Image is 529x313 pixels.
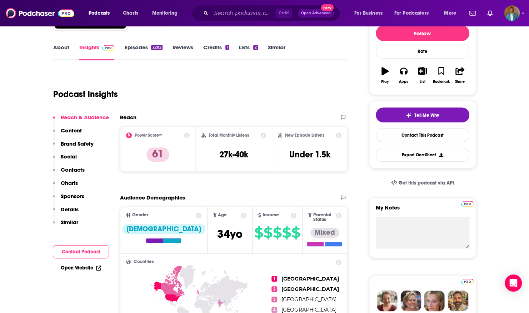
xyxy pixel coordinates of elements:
[439,7,465,19] button: open menu
[132,213,148,217] span: Gender
[432,62,450,88] button: Bookmark
[455,80,465,84] div: Share
[310,228,339,238] div: Mixed
[354,8,383,18] span: For Business
[321,4,334,11] span: New
[282,227,291,238] span: $
[390,7,439,19] button: open menu
[271,307,277,313] span: 4
[225,45,229,50] div: 1
[61,180,78,186] p: Charts
[61,206,79,213] p: Details
[61,127,82,134] p: Content
[385,174,460,192] a: Get this podcast via API
[504,5,520,21] img: User Profile
[281,296,336,303] span: [GEOGRAPHIC_DATA]
[376,62,394,88] button: Play
[134,259,154,264] span: Countries
[424,291,445,311] img: Jules Profile
[313,213,335,222] span: Parental Status
[102,45,115,51] img: Podchaser Pro
[61,166,85,173] p: Contacts
[61,193,84,200] p: Sponsors
[281,276,339,282] span: [GEOGRAPHIC_DATA]
[291,227,300,238] span: $
[146,147,169,162] p: 61
[84,7,119,19] button: open menu
[376,128,469,142] a: Contact This Podcast
[53,127,82,140] button: Content
[268,44,285,60] a: Similar
[271,297,277,302] span: 3
[53,153,77,166] button: Social
[271,286,277,292] span: 2
[376,44,469,59] div: Rate
[420,80,425,84] div: List
[376,25,469,41] button: Follow
[298,9,334,17] button: Open AdvancedNew
[285,133,324,138] h2: New Episode Listens
[122,224,205,234] div: [DEMOGRAPHIC_DATA]
[53,166,85,180] button: Contacts
[6,6,74,20] img: Podchaser - Follow, Share and Rate Podcasts
[151,45,162,50] div: 2282
[466,7,479,19] a: Show notifications dropdown
[281,307,336,313] span: [GEOGRAPHIC_DATA]
[89,8,110,18] span: Podcasts
[53,180,78,193] button: Charts
[275,9,292,18] span: Ctrl K
[53,193,84,206] button: Sponsors
[376,204,469,217] label: My Notes
[53,219,78,232] button: Similar
[433,80,449,84] div: Bookmark
[53,140,94,153] button: Brand Safety
[198,5,347,21] div: Search podcasts, credits, & more...
[254,227,263,238] span: $
[376,148,469,162] button: Export One-Sheet
[152,8,178,18] span: Monitoring
[450,62,469,88] button: Share
[444,8,456,18] span: More
[376,107,469,122] button: tell me why sparkleTell Me Why
[218,213,227,217] span: Age
[61,114,109,121] p: Reach & Audience
[504,5,520,21] span: Logged in as smortier42491
[53,245,109,258] button: Contact Podcast
[53,44,69,60] a: About
[271,276,277,282] span: 1
[219,149,248,160] h3: 27k-40k
[135,133,163,138] h2: Power Score™
[461,200,474,207] a: Pro website
[61,265,101,271] a: Open Website
[448,291,468,311] img: Jon Profile
[120,114,136,121] h2: Reach
[263,213,279,217] span: Income
[217,227,243,241] span: 34 yo
[381,80,389,84] div: Play
[504,5,520,21] button: Show profile menu
[120,194,185,201] h2: Audience Demographics
[400,291,421,311] img: Barbara Profile
[53,114,109,127] button: Reach & Audience
[394,62,413,88] button: Apps
[124,44,162,60] a: Episodes2282
[264,227,272,238] span: $
[118,7,143,19] a: Charts
[461,201,474,207] img: Podchaser Pro
[123,8,138,18] span: Charts
[398,180,454,186] span: Get this podcast via API
[461,278,474,284] a: Pro website
[79,44,115,60] a: InsightsPodchaser Pro
[301,11,331,15] span: Open Advanced
[289,149,330,160] h3: Under 1.5k
[484,7,495,19] a: Show notifications dropdown
[203,44,229,60] a: Credits1
[253,45,258,50] div: 2
[53,206,79,219] button: Details
[377,291,398,311] img: Sydney Profile
[406,112,411,118] img: tell me why sparkle
[173,44,193,60] a: Reviews
[413,62,431,88] button: List
[281,286,339,292] span: [GEOGRAPHIC_DATA]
